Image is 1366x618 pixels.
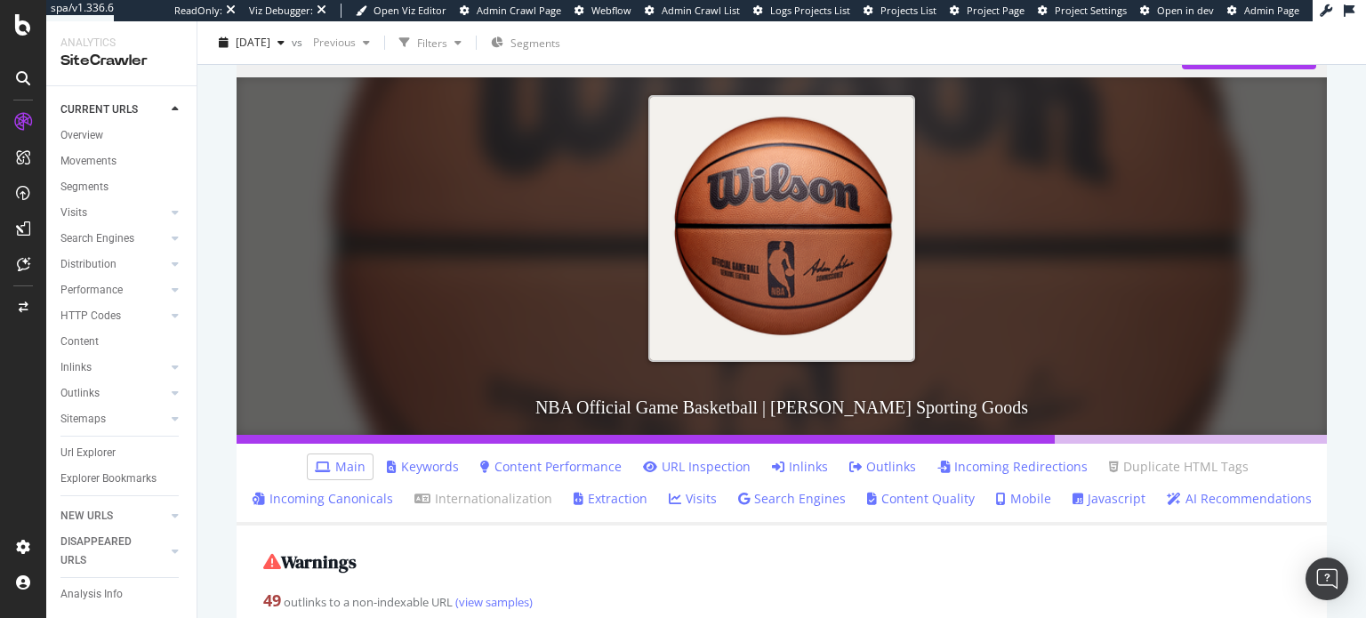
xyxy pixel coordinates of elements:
[60,410,166,429] a: Sitemaps
[60,470,184,488] a: Explorer Bookmarks
[237,380,1327,435] h3: NBA Official Game Basketball | [PERSON_NAME] Sporting Goods
[414,490,552,508] a: Internationalization
[212,28,292,57] button: [DATE]
[374,4,446,17] span: Open Viz Editor
[60,585,123,604] div: Analysis Info
[772,458,828,476] a: Inlinks
[60,333,184,351] a: Content
[996,490,1051,508] a: Mobile
[60,533,150,570] div: DISAPPEARED URLS
[1227,4,1299,18] a: Admin Page
[249,4,313,18] div: Viz Debugger:
[575,4,631,18] a: Webflow
[60,444,184,462] a: Url Explorer
[484,28,567,57] button: Segments
[60,358,92,377] div: Inlinks
[60,307,166,325] a: HTTP Codes
[510,36,560,51] span: Segments
[574,490,647,508] a: Extraction
[60,204,87,222] div: Visits
[60,307,121,325] div: HTTP Codes
[480,458,622,476] a: Content Performance
[60,470,157,488] div: Explorer Bookmarks
[880,4,936,17] span: Projects List
[753,4,850,18] a: Logs Projects List
[306,35,356,50] span: Previous
[1167,490,1312,508] a: AI Recommendations
[60,585,184,604] a: Analysis Info
[60,255,117,274] div: Distribution
[60,126,103,145] div: Overview
[967,4,1024,17] span: Project Page
[867,490,975,508] a: Content Quality
[60,507,166,526] a: NEW URLS
[60,229,134,248] div: Search Engines
[453,594,533,610] a: (view samples)
[60,152,117,171] div: Movements
[864,4,936,18] a: Projects List
[1038,4,1127,18] a: Project Settings
[849,458,916,476] a: Outlinks
[477,4,561,17] span: Admin Crawl Page
[60,410,106,429] div: Sitemaps
[1109,458,1249,476] a: Duplicate HTML Tags
[60,178,184,197] a: Segments
[60,444,116,462] div: Url Explorer
[60,255,166,274] a: Distribution
[263,590,1300,613] div: outlinks to a non-indexable URL
[662,4,740,17] span: Admin Crawl List
[1157,4,1214,17] span: Open in dev
[460,4,561,18] a: Admin Crawl Page
[669,490,717,508] a: Visits
[60,51,182,71] div: SiteCrawler
[60,281,123,300] div: Performance
[1140,4,1214,18] a: Open in dev
[60,126,184,145] a: Overview
[60,178,108,197] div: Segments
[1073,490,1145,508] a: Javascript
[643,458,751,476] a: URL Inspection
[648,95,915,362] img: NBA Official Game Basketball | Wilson Sporting Goods
[770,4,850,17] span: Logs Projects List
[1244,4,1299,17] span: Admin Page
[60,333,99,351] div: Content
[174,4,222,18] div: ReadOnly:
[60,358,166,377] a: Inlinks
[60,507,113,526] div: NEW URLS
[356,4,446,18] a: Open Viz Editor
[306,28,377,57] button: Previous
[645,4,740,18] a: Admin Crawl List
[950,4,1024,18] a: Project Page
[315,458,366,476] a: Main
[263,552,1300,572] h2: Warnings
[417,35,447,50] div: Filters
[236,35,270,50] span: 2025 Aug. 17th
[60,204,166,222] a: Visits
[392,28,469,57] button: Filters
[387,458,459,476] a: Keywords
[60,384,166,403] a: Outlinks
[60,36,182,51] div: Analytics
[1055,4,1127,17] span: Project Settings
[253,490,393,508] a: Incoming Canonicals
[60,152,184,171] a: Movements
[263,590,281,611] strong: 49
[1306,558,1348,600] div: Open Intercom Messenger
[738,490,846,508] a: Search Engines
[937,458,1088,476] a: Incoming Redirections
[292,35,306,50] span: vs
[60,384,100,403] div: Outlinks
[591,4,631,17] span: Webflow
[60,100,138,119] div: CURRENT URLS
[60,533,166,570] a: DISAPPEARED URLS
[60,229,166,248] a: Search Engines
[60,100,166,119] a: CURRENT URLS
[60,281,166,300] a: Performance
